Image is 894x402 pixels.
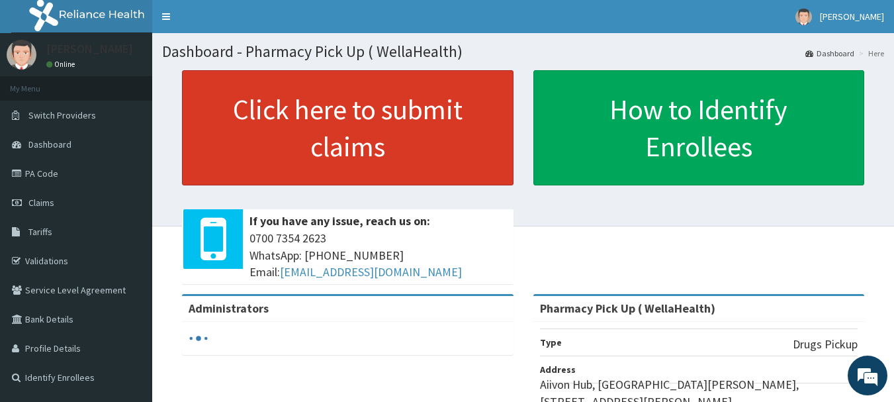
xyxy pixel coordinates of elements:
[540,364,576,376] b: Address
[540,336,562,348] b: Type
[249,230,507,281] span: 0700 7354 2623 WhatsApp: [PHONE_NUMBER] Email:
[162,43,884,60] h1: Dashboard - Pharmacy Pick Up ( WellaHealth)
[46,43,133,55] p: [PERSON_NAME]
[46,60,78,69] a: Online
[820,11,884,23] span: [PERSON_NAME]
[28,197,54,209] span: Claims
[856,48,884,59] li: Here
[189,328,208,348] svg: audio-loading
[540,301,715,316] strong: Pharmacy Pick Up ( WellaHealth)
[249,213,430,228] b: If you have any issue, reach us on:
[28,109,96,121] span: Switch Providers
[533,70,865,185] a: How to Identify Enrollees
[189,301,269,316] b: Administrators
[805,48,854,59] a: Dashboard
[793,336,858,353] p: Drugs Pickup
[7,40,36,70] img: User Image
[280,264,462,279] a: [EMAIL_ADDRESS][DOMAIN_NAME]
[28,138,71,150] span: Dashboard
[28,226,52,238] span: Tariffs
[182,70,514,185] a: Click here to submit claims
[795,9,812,25] img: User Image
